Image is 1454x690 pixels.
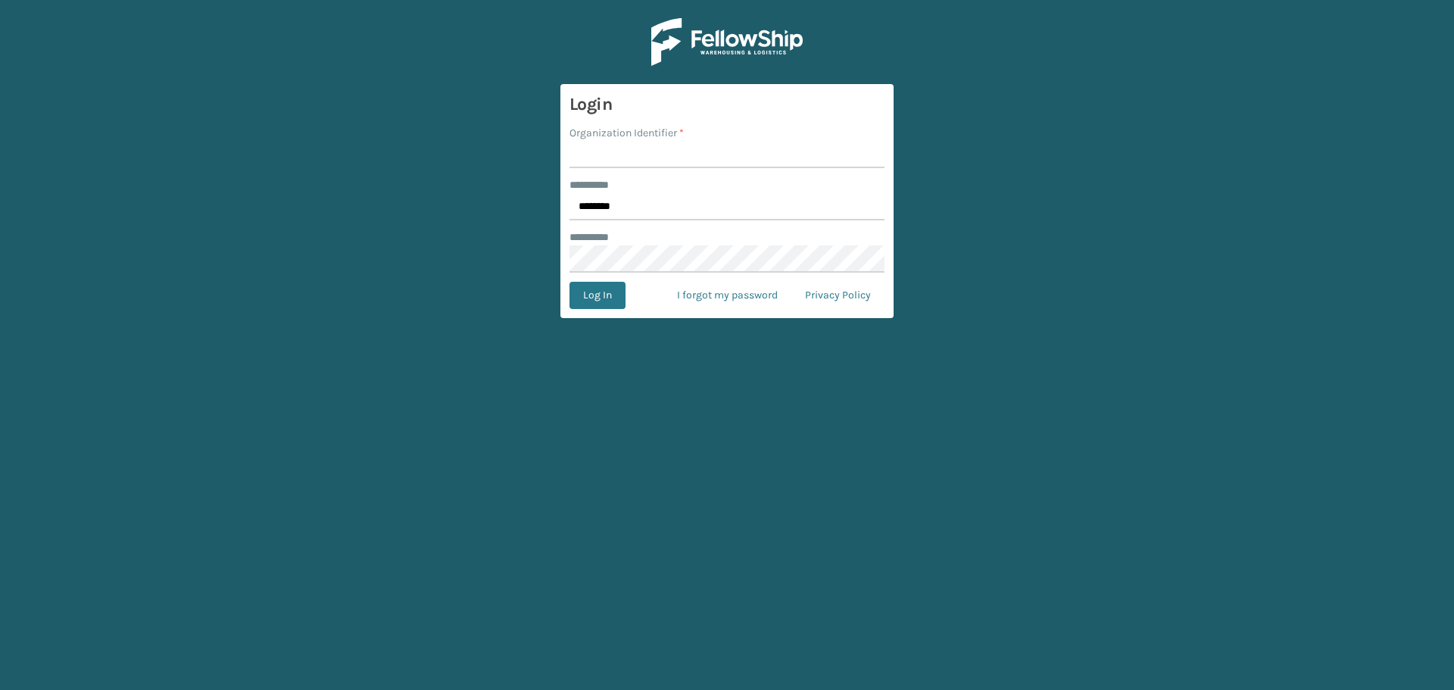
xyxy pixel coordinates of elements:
img: Logo [651,18,803,66]
h3: Login [569,93,885,116]
label: Organization Identifier [569,125,684,141]
button: Log In [569,282,626,309]
a: Privacy Policy [791,282,885,309]
a: I forgot my password [663,282,791,309]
